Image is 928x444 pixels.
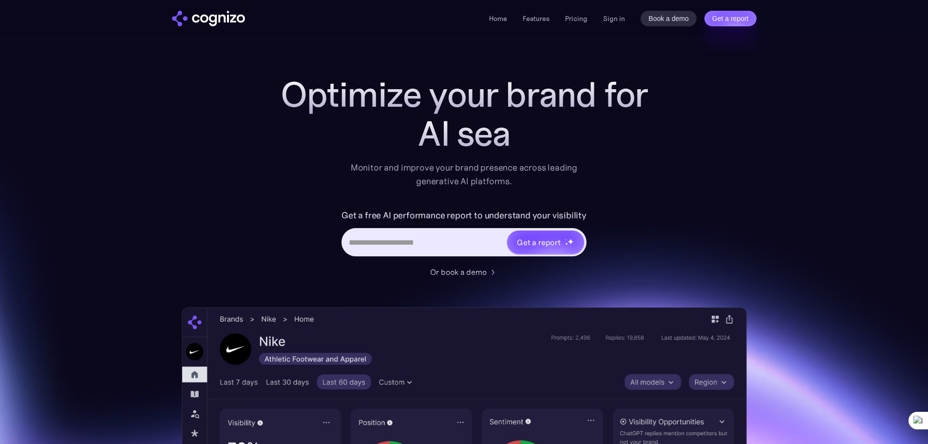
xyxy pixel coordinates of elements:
[565,242,568,246] img: star
[506,230,585,255] a: Get a reportstarstarstar
[172,11,245,26] a: home
[523,14,549,23] a: Features
[172,11,245,26] img: cognizo logo
[704,11,757,26] a: Get a report
[341,208,587,223] label: Get a free AI performance report to understand your visibility
[517,236,561,248] div: Get a report
[565,14,587,23] a: Pricing
[641,11,697,26] a: Book a demo
[603,13,625,24] a: Sign in
[430,266,487,278] div: Or book a demo
[565,239,567,240] img: star
[489,14,507,23] a: Home
[344,161,584,188] div: Monitor and improve your brand presence across leading generative AI platforms.
[269,114,659,153] div: AI sea
[430,266,498,278] a: Or book a demo
[269,75,659,114] h1: Optimize your brand for
[568,238,574,245] img: star
[341,208,587,261] form: Hero URL Input Form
